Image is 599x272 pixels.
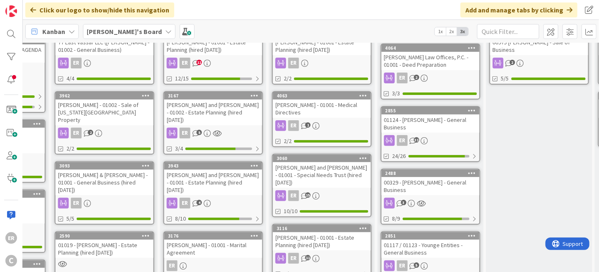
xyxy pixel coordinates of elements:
span: 8/10 [175,214,186,223]
div: 248800329 - [PERSON_NAME] - General Business [382,170,480,195]
div: 3167 [168,93,262,99]
span: 1 [305,122,311,128]
div: ER [180,128,190,138]
div: [PERSON_NAME] and [PERSON_NAME] - 01001 - Estate Planning (hired [DATE]) [164,170,262,195]
div: ER [164,260,262,271]
div: 00975 [PERSON_NAME] - Sale of Business [490,37,588,55]
div: C [5,255,17,267]
div: 2851 [382,232,480,240]
span: 2 [88,130,93,135]
div: 259001019 - [PERSON_NAME] - Estate Planning (hired [DATE]) [56,232,153,258]
div: [PERSON_NAME] - 01001 - Marital Agreement [164,240,262,258]
div: 2851 [385,233,480,239]
div: ER [382,260,480,271]
a: 3962[PERSON_NAME] - 01002 - Sale of [US_STATE][GEOGRAPHIC_DATA] PropertyER2/2 [55,91,154,155]
span: 5/5 [501,74,509,83]
span: 31 [414,137,419,143]
div: ER [397,260,408,271]
a: 3093[PERSON_NAME] & [PERSON_NAME] - 01001 - General Business (hired [DATE])ER5/5 [55,161,154,225]
div: 00329 - [PERSON_NAME] - General Business [382,177,480,195]
div: 4064 [382,44,480,52]
div: 3093 [56,162,153,170]
div: 285101117 / 01123 - Younge Entities - General Business [382,232,480,258]
div: ER [273,120,371,131]
div: 3176[PERSON_NAME] - 01001 - Marital Agreement [164,232,262,258]
div: ER [164,128,262,138]
div: 01019 - [PERSON_NAME] - Estate Planning (hired [DATE]) [56,240,153,258]
div: 4063 [273,92,371,100]
span: 3/4 [175,144,183,153]
div: ER [397,135,408,146]
span: 10/10 [284,207,297,216]
span: 3x [457,27,468,36]
span: Support [17,1,38,11]
div: ER [273,58,371,68]
div: 2590 [56,232,153,240]
div: 3176 [168,233,262,239]
div: 3116 [277,226,371,231]
div: 3116 [273,225,371,232]
div: 2855 [382,107,480,114]
div: Add and manage tabs by clicking [460,2,577,17]
div: [PERSON_NAME] - 01001 - Medical Directives [273,100,371,118]
div: ER [56,198,153,209]
a: [PERSON_NAME] - 01001 - Estate Planning (hired [DATE])ER2/2 [272,29,372,85]
div: ER [164,58,262,68]
div: 3943 [164,162,262,170]
div: ER [382,73,480,83]
div: 3167 [164,92,262,100]
div: 3176 [164,232,262,240]
div: 4063 [277,93,371,99]
div: ER [288,58,299,68]
div: ER [288,190,299,201]
div: [PERSON_NAME] & [PERSON_NAME] - 01001 - General Business (hired [DATE]) [56,170,153,195]
div: 3060 [277,155,371,161]
div: ER [273,190,371,201]
div: ER [397,73,408,83]
span: 1x [435,27,446,36]
div: ER [56,128,153,138]
div: 2488 [385,170,480,176]
span: 12/15 [175,74,189,83]
span: 2/2 [66,144,74,153]
span: 8/9 [392,214,400,223]
span: 11 [305,255,311,260]
div: 4063[PERSON_NAME] - 01001 - Medical Directives [273,92,371,118]
div: [PERSON_NAME] - 01001 - Estate Planning (hired [DATE]) [273,37,371,55]
span: Kanban [42,27,65,36]
div: ER [71,128,82,138]
div: 4064[PERSON_NAME] Law Offices, P.C. - 01001 - Deed Preparation [382,44,480,70]
a: 77 East Vassar LLC ([PERSON_NAME] - 01002 - General Business)ER4/4 [55,29,154,85]
span: 5 [197,130,202,135]
div: [PERSON_NAME] and [PERSON_NAME] - 01002 - Estate Planning (hired [DATE]) [164,100,262,125]
div: 3962 [59,93,153,99]
a: 285501124 - [PERSON_NAME] - General BusinessER24/26 [381,106,480,162]
span: 5 [414,262,419,268]
div: 3116[PERSON_NAME] - 01001 - Estate Planning (hired [DATE]) [273,225,371,250]
a: 4064[PERSON_NAME] Law Offices, P.C. - 01001 - Deed PreparationER3/3 [381,44,480,100]
span: 2/2 [284,137,292,146]
div: 77 East Vassar LLC ([PERSON_NAME] - 01002 - General Business) [56,37,153,55]
div: 4064 [385,45,480,51]
div: [PERSON_NAME] - 01002 - Sale of [US_STATE][GEOGRAPHIC_DATA] Property [56,100,153,125]
a: 3167[PERSON_NAME] and [PERSON_NAME] - 01002 - Estate Planning (hired [DATE])ER3/4 [163,91,263,155]
a: 00975 [PERSON_NAME] - Sale of Business5/5 [489,29,589,85]
div: ER [164,198,262,209]
div: 01124 - [PERSON_NAME] - General Business [382,114,480,133]
div: 3060 [273,155,371,162]
div: 3167[PERSON_NAME] and [PERSON_NAME] - 01002 - Estate Planning (hired [DATE]) [164,92,262,125]
span: 5/5 [66,214,74,223]
div: ER [71,198,82,209]
span: 15 [305,192,311,198]
div: 3943 [168,163,262,169]
div: 2488 [382,170,480,177]
span: 4/4 [66,74,74,83]
div: 2590 [59,233,153,239]
span: 3 [401,200,407,205]
img: Visit kanbanzone.com [5,5,17,17]
div: 2855 [385,108,480,114]
div: Click our logo to show/hide this navigation [25,2,174,17]
div: 3093[PERSON_NAME] & [PERSON_NAME] - 01001 - General Business (hired [DATE]) [56,162,153,195]
a: 3943[PERSON_NAME] and [PERSON_NAME] - 01001 - Estate Planning (hired [DATE])ER8/10 [163,161,263,225]
div: 3962 [56,92,153,100]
